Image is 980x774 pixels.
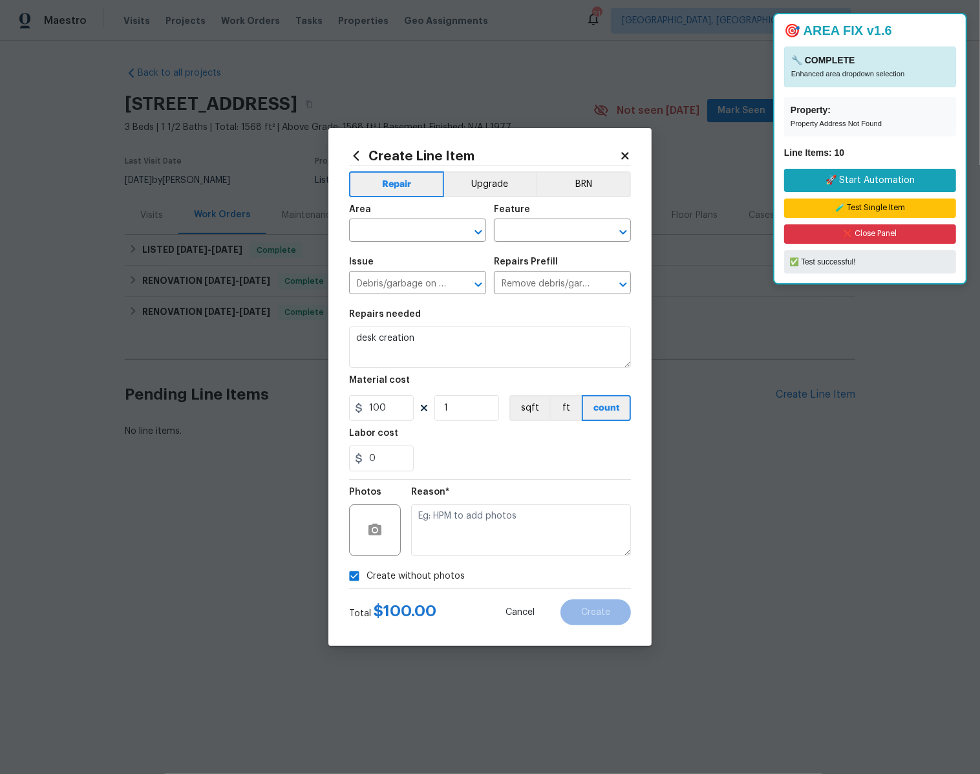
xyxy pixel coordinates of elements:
strong: Property: [791,105,831,115]
span: Create without photos [367,570,465,583]
button: Cancel [485,599,555,625]
button: Create [560,599,631,625]
strong: Line Items: 10 [784,147,844,158]
button: Open [469,223,487,241]
button: Open [614,223,632,241]
small: Enhanced area dropdown selection [791,70,904,78]
h5: Photos [349,488,381,497]
div: ✅ Test successful! [784,250,956,274]
h2: Create Line Item [349,149,619,163]
button: Repair [349,171,444,197]
h5: Repairs Prefill [494,257,558,266]
button: 🧪 Test Single Item [784,199,956,218]
h3: 🎯 AREA FIX v1.6 [784,24,956,37]
h5: Feature [494,205,530,214]
h5: Labor cost [349,429,398,438]
button: ft [549,395,582,421]
div: Total [349,605,436,620]
h5: Material cost [349,376,410,385]
small: Property Address Not Found [791,120,882,127]
button: sqft [509,395,549,421]
button: ❌ Close Panel [784,224,956,244]
button: 🚀 Start Automation [784,169,956,192]
button: Open [614,275,632,294]
h5: Reason* [411,488,449,497]
textarea: Remove, haul off, and properly dispose of any debris left by seller to offsite location. Cost est... [349,327,631,368]
button: BRN [536,171,631,197]
button: Upgrade [444,171,537,197]
h5: Repairs needed [349,310,421,319]
h5: Area [349,205,371,214]
span: $ 100.00 [374,603,436,619]
span: Create [581,608,610,618]
button: count [582,395,631,421]
button: Open [469,275,487,294]
h5: Issue [349,257,374,266]
strong: 🔧 COMPLETE [791,55,855,65]
span: Cancel [506,608,535,618]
